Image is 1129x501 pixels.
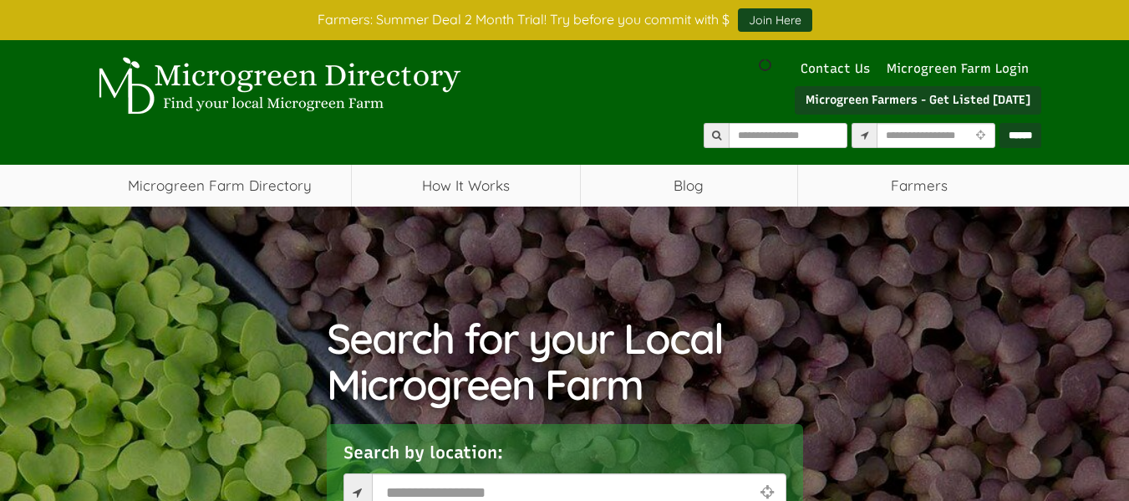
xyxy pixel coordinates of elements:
[792,61,878,76] a: Contact Us
[755,484,777,500] i: Use Current Location
[343,441,503,465] label: Search by location:
[89,165,352,207] a: Microgreen Farm Directory
[76,8,1054,32] div: Farmers: Summer Deal 2 Month Trial! Try before you commit with $
[89,57,465,115] img: Microgreen Directory
[795,86,1041,115] a: Microgreen Farmers - Get Listed [DATE]
[581,165,797,207] a: Blog
[327,315,803,407] h1: Search for your Local Microgreen Farm
[887,61,1037,76] a: Microgreen Farm Login
[972,130,989,141] i: Use Current Location
[738,8,812,32] a: Join Here
[352,165,580,207] a: How It Works
[798,165,1041,207] span: Farmers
